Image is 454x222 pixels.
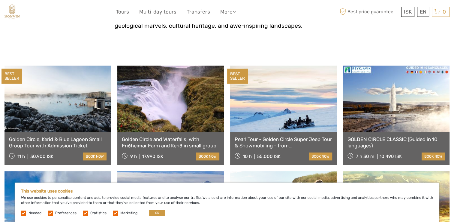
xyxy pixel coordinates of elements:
[8,11,68,15] p: We're away right now. Please check back later!
[442,9,447,15] span: 0
[130,154,137,159] span: 9 h
[347,136,445,149] a: GOLDEN CIRCLE CLASSIC (Guided in 10 languages)
[187,8,210,16] a: Transfers
[69,9,76,17] button: Open LiveChat chat widget
[55,211,77,216] label: Preferences
[235,136,332,149] a: Pearl Tour - Golden Circle Super Jeep Tour & Snowmobiling - from [GEOGRAPHIC_DATA]
[120,211,137,216] label: Marketing
[243,154,252,159] span: 10 h
[338,7,400,17] span: Best price guarantee
[196,153,219,160] a: book now
[142,154,163,159] div: 17.990 ISK
[227,69,248,84] div: BEST SELLER
[422,153,445,160] a: book now
[29,211,41,216] label: Needed
[17,154,25,159] span: 11 h
[404,9,412,15] span: ISK
[30,154,53,159] div: 30.900 ISK
[83,153,107,160] a: book now
[220,8,236,16] a: More
[139,8,176,16] a: Multi-day tours
[309,153,332,160] a: book now
[116,8,129,16] a: Tours
[15,183,439,222] div: We use cookies to personalise content and ads, to provide social media features and to analyse ou...
[380,154,402,159] div: 10.490 ISK
[9,136,107,149] a: Golden Circle, Kerid & Blue Lagoon Small Group Tour with Admission Ticket
[122,136,219,149] a: Golden Circle and Waterfalls, with Friðheimar Farm and Kerið in small group
[5,5,20,19] img: 1903-69ff98fa-d30c-4678-8f86-70567d3a2f0b_logo_small.jpg
[356,154,374,159] span: 7 h 30 m
[90,211,107,216] label: Statistics
[149,210,165,216] button: OK
[21,189,433,194] h5: This website uses cookies
[417,7,429,17] div: EN
[2,69,22,84] div: BEST SELLER
[257,154,281,159] div: 55.000 ISK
